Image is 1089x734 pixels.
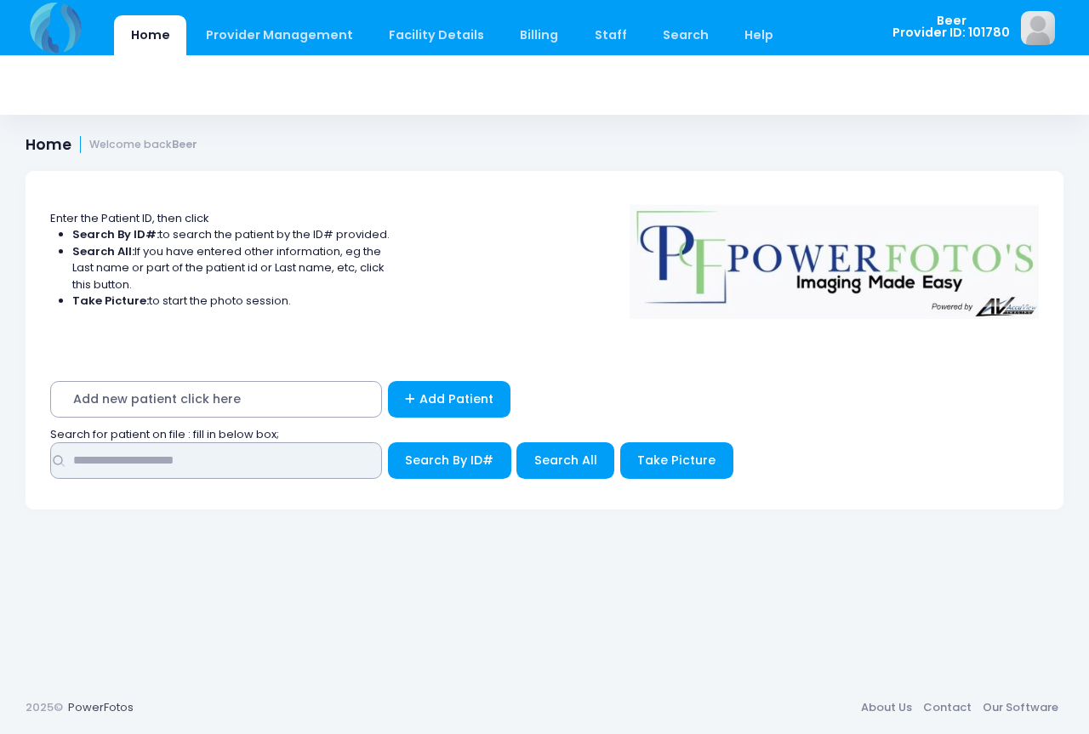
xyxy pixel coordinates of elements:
span: Enter the Patient ID, then click [50,210,209,226]
strong: Beer [172,137,197,151]
span: Beer Provider ID: 101780 [892,14,1010,39]
a: Billing [504,15,575,55]
a: Contact [917,692,977,723]
span: Search for patient on file : fill in below box; [50,426,279,442]
strong: Search All: [72,243,134,259]
a: Our Software [977,692,1063,723]
small: Welcome back [89,139,197,151]
a: Home [114,15,186,55]
a: Staff [578,15,643,55]
li: to start the photo session. [72,293,391,310]
a: Facility Details [373,15,501,55]
a: PowerFotos [68,699,134,715]
a: Provider Management [189,15,369,55]
a: Add Patient [388,381,511,418]
span: Take Picture [637,452,716,469]
h1: Home [26,136,197,154]
strong: Search By ID#: [72,226,159,242]
button: Search All [516,442,614,479]
li: If you have entered other information, eg the Last name or part of the patient id or Last name, e... [72,243,391,293]
strong: Take Picture: [72,293,149,309]
li: to search the patient by the ID# provided. [72,226,391,243]
a: Search [646,15,725,55]
button: Take Picture [620,442,733,479]
span: Search By ID# [405,452,493,469]
a: Help [728,15,790,55]
img: image [1021,11,1055,45]
span: Search All [534,452,597,469]
span: Add new patient click here [50,381,382,418]
a: About Us [855,692,917,723]
button: Search By ID# [388,442,511,479]
span: 2025© [26,699,63,715]
img: Logo [622,193,1047,319]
